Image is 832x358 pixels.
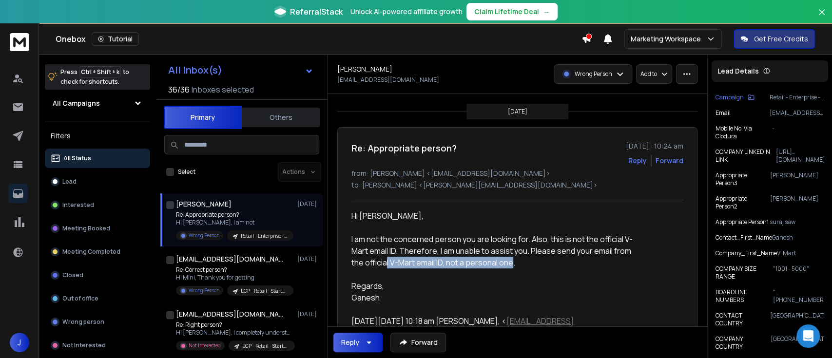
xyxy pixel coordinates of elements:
[628,156,647,166] button: Reply
[770,171,825,187] p: [PERSON_NAME]
[390,333,446,352] button: Forward
[241,232,288,240] p: Retail - Enterprise - [PERSON_NAME]
[62,318,104,326] p: Wrong person
[716,249,777,257] p: Company_First_Name
[717,66,759,76] p: Lead Details
[176,266,293,274] p: Re: Correct person?
[63,154,91,162] p: All Status
[631,34,705,44] p: Marketing Workspace
[176,329,293,337] p: Hi [PERSON_NAME], I completely understand and
[337,76,439,84] p: [EMAIL_ADDRESS][DOMAIN_NAME]
[45,312,150,332] button: Wrong person
[62,271,83,279] p: Closed
[176,254,283,264] h1: [EMAIL_ADDRESS][DOMAIN_NAME]
[92,32,139,46] button: Tutorial
[716,171,770,187] p: Appropriate Person3
[350,7,463,17] p: Unlock AI-powered affiliate growth
[754,34,808,44] p: Get Free Credits
[297,310,319,318] p: [DATE]
[575,70,612,78] p: Wrong Person
[777,249,824,257] p: V-Mart
[776,148,825,164] p: [URL][DOMAIN_NAME]
[716,94,755,101] button: Campaign
[772,234,824,242] p: Ganesh
[716,335,771,351] p: COMPANY COUNTRY
[297,200,319,208] p: [DATE]
[178,168,195,176] label: Select
[716,125,772,140] p: Mobile No. Via Clodura
[716,148,776,164] p: COMPANY LINKEDIN LINK
[10,333,29,352] button: J
[333,333,383,352] button: Reply
[189,342,221,349] p: Not Interested
[734,29,815,49] button: Get Free Credits
[770,109,824,117] p: [EMAIL_ADDRESS][DOMAIN_NAME]
[716,312,770,327] p: CONTACT COUNTRY
[45,94,150,113] button: All Campaigns
[770,312,824,327] p: [GEOGRAPHIC_DATA]
[168,84,190,95] span: 36 / 36
[45,129,150,143] h3: Filters
[337,64,392,74] h1: [PERSON_NAME]
[189,232,219,239] p: Wrong Person
[176,199,232,209] h1: [PERSON_NAME]
[640,70,657,78] p: Add to
[773,288,824,304] p: "[PHONE_NUMBER],[PHONE_NUMBER]"
[53,98,100,108] h1: All Campaigns
[351,169,683,178] p: from: [PERSON_NAME] <[EMAIL_ADDRESS][DOMAIN_NAME]>
[716,265,773,281] p: COMPANY SIZE RANGE
[796,324,820,348] div: Open Intercom Messenger
[176,211,293,219] p: Re: Appropriate person?
[351,180,683,190] p: to: [PERSON_NAME] <[PERSON_NAME][EMAIL_ADDRESS][DOMAIN_NAME]>
[351,315,636,339] div: [DATE][DATE] 10:18 am [PERSON_NAME], < > wrote:
[45,265,150,285] button: Closed
[508,108,527,115] p: [DATE]
[716,195,770,210] p: Appropriate Person2
[626,141,683,151] p: [DATE] : 10:24 am
[656,156,683,166] div: Forward
[770,218,824,226] p: suraj saw
[62,248,120,256] p: Meeting Completed
[176,321,293,329] p: Re: Right person?
[716,234,772,242] p: Contact_First_Name
[716,109,731,117] p: Email
[45,195,150,215] button: Interested
[297,255,319,263] p: [DATE]
[351,141,457,155] h1: Re: Appropriate person?
[160,60,321,80] button: All Inbox(s)
[341,338,359,347] div: Reply
[45,242,150,262] button: Meeting Completed
[45,219,150,238] button: Meeting Booked
[241,287,288,295] p: ECP - Retail - Startup | Bryan - Version 1
[543,7,550,17] span: →
[62,341,106,349] p: Not Interested
[176,219,293,226] p: Hi [PERSON_NAME], I am not
[351,210,636,303] div: Hi [PERSON_NAME], I am not the concerned person you are looking for. Also, this is not the offici...
[176,274,293,282] p: Hi Mini, Thank you for getting
[242,342,289,350] p: ECP - Retail - Startup | Bryan - Version 1
[168,65,222,75] h1: All Inbox(s)
[771,335,824,351] p: [GEOGRAPHIC_DATA]
[290,6,343,18] span: ReferralStack
[62,178,77,186] p: Lead
[770,94,824,101] p: Retail - Enterprise - [PERSON_NAME]
[242,107,320,128] button: Others
[62,201,94,209] p: Interested
[466,3,558,20] button: Claim Lifetime Deal→
[716,94,744,101] p: Campaign
[192,84,254,95] h3: Inboxes selected
[45,289,150,308] button: Out of office
[79,66,121,77] span: Ctrl + Shift + k
[56,32,581,46] div: Onebox
[45,149,150,168] button: All Status
[189,287,219,294] p: Wrong Person
[772,125,824,140] p: -
[815,6,828,29] button: Close banner
[164,106,242,129] button: Primary
[45,336,150,355] button: Not Interested
[62,295,98,302] p: Out of office
[62,225,110,232] p: Meeting Booked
